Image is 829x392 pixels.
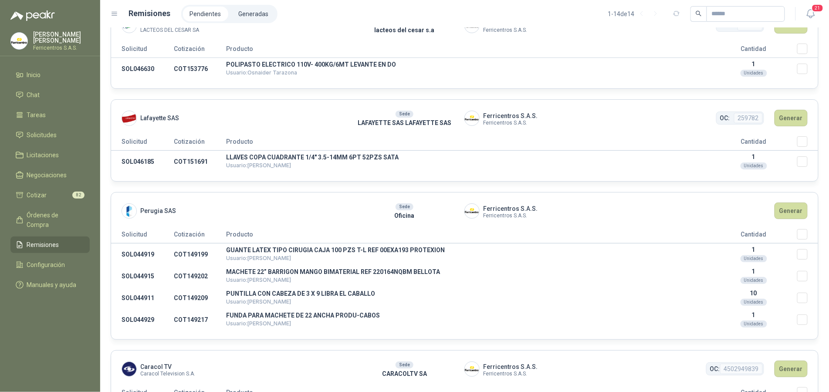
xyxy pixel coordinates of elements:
p: POLIPASTO ELECTRICO 110V- 400KG/6MT LEVANTE EN DO [226,61,710,68]
th: Cotización [174,229,226,243]
span: Negociaciones [27,170,67,180]
td: Seleccionar/deseleccionar [797,265,818,287]
p: CARACOLTV SA [345,369,465,378]
img: Company Logo [122,362,136,376]
button: Generar [775,110,808,126]
td: COT151691 [174,151,226,173]
p: 1 [710,311,797,318]
th: Cantidad [710,44,797,58]
p: 10 [710,290,797,297]
a: Órdenes de Compra [10,207,90,233]
a: Manuales y ayuda [10,277,90,293]
span: Inicio [27,70,41,80]
div: Unidades [741,255,767,262]
th: Solicitud [111,44,174,58]
th: Seleccionar/deseleccionar [797,229,818,243]
td: SOL044919 [111,243,174,266]
img: Company Logo [122,111,136,125]
span: Caracol TV [140,362,195,372]
div: Sede [396,203,413,210]
p: FUNDA PARA MACHETE DE 22 ANCHA PRODU-CABOS [226,312,710,318]
p: Oficina [345,211,465,220]
th: Seleccionar/deseleccionar [797,136,818,151]
td: COT149209 [174,287,226,309]
h1: Remisiones [129,7,171,20]
button: Generar [775,361,808,377]
th: Cotización [174,44,226,58]
span: Manuales y ayuda [27,280,77,290]
span: Usuario: [PERSON_NAME] [226,320,291,327]
span: Remisiones [27,240,59,250]
img: Company Logo [465,111,479,125]
span: 21 [812,4,824,12]
div: Sede [396,111,413,118]
div: Unidades [741,321,767,328]
a: Chat [10,87,90,103]
th: Cantidad [710,136,797,151]
span: Licitaciones [27,150,59,160]
td: Seleccionar/deseleccionar [797,151,818,173]
div: Unidades [741,277,767,284]
td: SOL044911 [111,287,174,309]
p: LLAVES COPA CUADRANTE 1/4" 3.5-14MM 6PT 52PZS SATA [226,154,710,160]
p: Ferricentros S.A.S. [33,45,90,51]
span: LACTEOS DEL CESAR SA [140,28,199,33]
th: Solicitud [111,229,174,243]
span: OC: [710,364,720,374]
div: Unidades [741,162,767,169]
img: Company Logo [465,362,479,376]
span: Ferricentros S.A.S. [483,372,538,376]
td: COT149199 [174,243,226,266]
td: Seleccionar/deseleccionar [797,243,818,266]
td: Seleccionar/deseleccionar [797,58,818,80]
th: Producto [226,229,710,243]
span: Usuario: [PERSON_NAME] [226,277,291,283]
p: [PERSON_NAME] [PERSON_NAME] [33,31,90,44]
span: Tareas [27,110,46,120]
span: 4502949839 [720,364,763,374]
td: Seleccionar/deseleccionar [797,287,818,309]
p: 1 [710,268,797,275]
span: 259782 [734,113,763,123]
th: Cotización [174,136,226,151]
a: Pendientes [183,7,228,21]
span: Usuario: [PERSON_NAME] [226,298,291,305]
p: MACHETE 22” BARRIGON MANGO BIMATERIAL REF 220164NQBM BELLOTA [226,269,710,275]
span: Lafayette SAS [140,113,179,123]
p: 1 [710,246,797,253]
a: Licitaciones [10,147,90,163]
span: search [696,10,702,17]
div: Sede [396,362,413,368]
a: Cotizar82 [10,187,90,203]
div: 1 - 14 de 14 [608,7,663,21]
th: Seleccionar/deseleccionar [797,44,818,58]
td: Seleccionar/deseleccionar [797,309,818,331]
span: Cotizar [27,190,47,200]
button: 21 [803,6,819,22]
div: Unidades [741,70,767,77]
span: Órdenes de Compra [27,210,81,230]
span: Ferricentros S.A.S. [483,121,538,125]
td: COT153776 [174,58,226,80]
span: Usuario: [PERSON_NAME] [226,255,291,261]
a: Generadas [232,7,276,21]
td: COT149202 [174,265,226,287]
a: Negociaciones [10,167,90,183]
span: Caracol Television S.A. [140,372,195,376]
a: Tareas [10,107,90,123]
span: Ferricentros S.A.S. [483,204,538,213]
span: Ferricentros S.A.S. [483,28,538,33]
p: GUANTE LATEX TIPO CIRUGIA CAJA 100 PZS T-L REF 00EXA193 PROTEXION [226,247,710,253]
span: Ferricentros S.A.S. [483,213,538,218]
p: 1 [710,153,797,160]
p: LAFAYETTE SAS LAFAYETTE SAS [345,118,465,128]
div: Unidades [741,299,767,306]
img: Logo peakr [10,10,55,21]
span: Chat [27,90,40,100]
img: Company Logo [11,33,27,49]
span: Usuario: Osnaider Tarazona [226,69,297,76]
th: Solicitud [111,136,174,151]
a: Solicitudes [10,127,90,143]
span: OC: [720,113,730,123]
